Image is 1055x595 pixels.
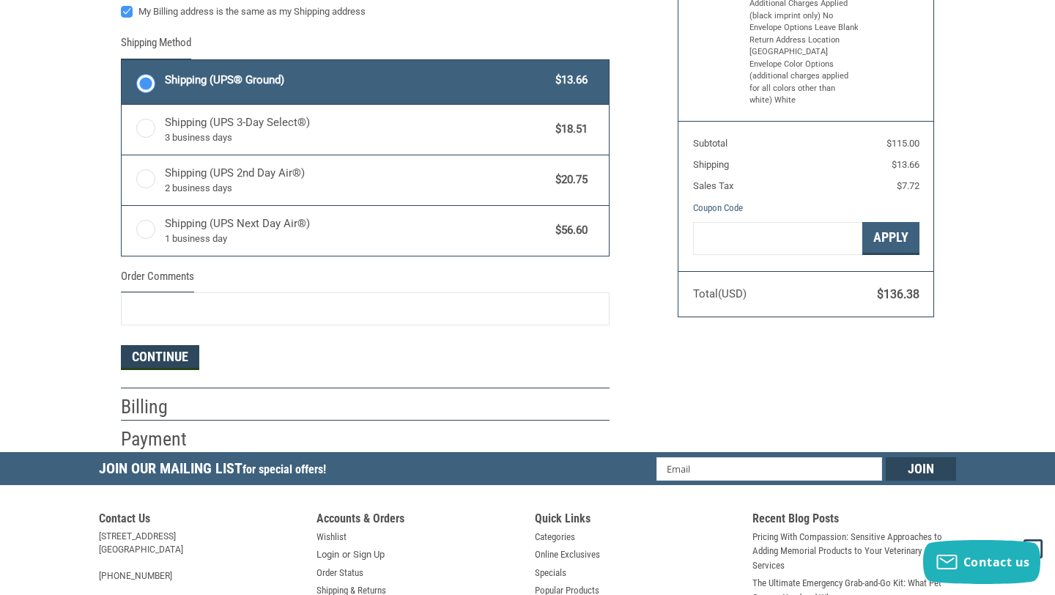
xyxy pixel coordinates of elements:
span: Shipping (UPS 3-Day Select®) [165,114,549,145]
h5: Recent Blog Posts [752,511,956,530]
span: Shipping (UPS Next Day Air®) [165,215,549,246]
a: Specials [535,566,566,580]
li: Envelope Color Options (additional charges applied for all colors other than white) White [749,59,859,107]
a: Login [316,547,339,562]
legend: Shipping Method [121,34,191,59]
span: $13.66 [892,159,919,170]
a: Coupon Code [693,202,743,213]
span: for special offers! [243,462,326,476]
li: Envelope Options Leave Blank [749,22,859,34]
span: $20.75 [548,171,588,188]
span: Sales Tax [693,180,733,191]
span: $136.38 [877,287,919,301]
a: Categories [535,530,575,544]
h2: Payment [121,427,207,451]
label: My Billing address is the same as my Shipping address [121,6,610,18]
address: [STREET_ADDRESS] [GEOGRAPHIC_DATA] [PHONE_NUMBER] [99,530,303,583]
h2: Billing [121,395,207,419]
span: 2 business days [165,181,549,196]
input: Email [656,457,883,481]
span: Contact us [963,554,1030,570]
span: $13.66 [548,72,588,89]
input: Gift Certificate or Coupon Code [693,222,862,255]
button: Contact us [923,540,1040,584]
span: $18.51 [548,121,588,138]
span: $115.00 [886,138,919,149]
span: $7.72 [897,180,919,191]
input: Join [886,457,956,481]
h5: Contact Us [99,511,303,530]
span: Shipping [693,159,729,170]
a: Online Exclusives [535,547,600,562]
h5: Quick Links [535,511,738,530]
h5: Accounts & Orders [316,511,520,530]
button: Apply [862,222,919,255]
h5: Join Our Mailing List [99,452,333,489]
span: Subtotal [693,138,728,149]
a: Pricing With Compassion: Sensitive Approaches to Adding Memorial Products to Your Veterinary Serv... [752,530,956,573]
li: Return Address Location [GEOGRAPHIC_DATA] [749,34,859,59]
span: 1 business day [165,232,549,246]
a: Sign Up [353,547,385,562]
a: Wishlist [316,530,347,544]
span: $56.60 [548,222,588,239]
span: or [333,547,359,562]
legend: Order Comments [121,268,194,292]
span: Shipping (UPS 2nd Day Air®) [165,165,549,196]
span: 3 business days [165,130,549,145]
a: Order Status [316,566,363,580]
span: Shipping (UPS® Ground) [165,72,549,89]
button: Continue [121,345,199,370]
span: Total (USD) [693,287,747,300]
